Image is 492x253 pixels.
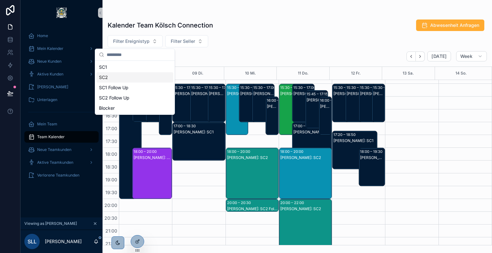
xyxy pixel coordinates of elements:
button: 12 Fr. [351,67,361,80]
div: [PERSON_NAME]: SC1 [191,91,219,96]
button: Select Button [165,35,208,47]
div: [PERSON_NAME]: SC2 [280,206,331,211]
a: Team Kalender [24,131,99,143]
button: Select Button [108,35,163,47]
div: 16:00 – 17:30 [320,97,344,104]
div: 18:00 – 20:00 [134,148,158,155]
div: 15:30 – 17:00 [191,84,215,91]
div: 15:45 – 17:15[PERSON_NAME]: SC1 [306,91,327,128]
div: 15:30 – 17:00[PERSON_NAME]: SC1 [372,84,385,122]
div: 15:30 – 17:00[PERSON_NAME]: SC1 [173,84,202,122]
span: 19:30 [104,190,119,195]
a: Home [24,30,99,42]
div: [PERSON_NAME]: SC1 [360,155,385,160]
button: 11 Do. [298,67,308,80]
span: Mein Kalender [37,46,63,51]
span: Home [37,33,48,38]
button: Back [406,51,416,61]
div: scrollable content [20,26,102,189]
div: [PERSON_NAME]: SC1 [320,104,331,109]
span: 18:00 [104,151,119,157]
div: [PERSON_NAME]: SC1 [333,91,354,96]
span: Filter Ereignistyp [113,38,150,44]
a: Verlorene Teamkunden [24,170,99,181]
a: Neue Kunden [24,56,99,67]
div: [PERSON_NAME]: SC1 [333,138,376,143]
div: 15:30 – 17:00 [253,84,277,91]
div: 15:30 – 17:30[PERSON_NAME]: SC2 [279,84,301,135]
div: [PERSON_NAME]: SC1 [253,91,274,96]
div: 16:00 – 17:30[PERSON_NAME]: SC1 [159,97,172,135]
div: [PERSON_NAME]: SC1 [267,104,278,109]
div: 10 Mi. [245,67,256,80]
span: 16:30 [104,113,119,118]
span: 19:00 [104,177,119,182]
div: 15:30 – 17:00 [209,84,233,91]
div: 16:00 – 17:30 [267,97,291,104]
div: [PERSON_NAME]: SC2 Follow Up [227,206,278,211]
span: 17:00 [104,126,119,131]
a: Neue Teamkunden [24,144,99,155]
div: [PERSON_NAME]: SC1 [293,91,314,96]
button: 13 Sa. [403,67,414,80]
div: 18:00 – 19:30[PERSON_NAME]: SC1 [359,148,385,186]
button: Next [416,51,425,61]
span: Viewing as [PERSON_NAME] [24,221,77,226]
button: [DATE] [427,51,451,61]
div: 15:30 – 17:00 [373,84,397,91]
div: 15:30 – 17:00[PERSON_NAME]: SC1 [359,84,381,122]
div: 15:30 – 17:00 [347,84,370,91]
span: [DATE] [431,53,447,59]
div: 15:30 – 17:00 [293,84,317,91]
span: Filter Seller [171,38,195,44]
div: Blocker [96,103,173,113]
a: Aktive Teamkunden [24,157,99,168]
div: [PERSON_NAME]: SC1 [209,91,225,96]
div: [PERSON_NAME]: SC1 [174,91,202,96]
div: SC2 Follow Up [96,93,173,103]
span: Mein Team [37,122,57,127]
span: 20:00 [103,202,119,208]
div: 18:00 – 20:00[PERSON_NAME]: SC2 [279,148,332,199]
div: 17:20 – 18:50[PERSON_NAME]: SC1 [332,131,377,169]
div: [PERSON_NAME]: SC2 [134,155,171,160]
span: 21:30 [104,241,119,246]
span: Abwesenheit Anfragen [430,22,479,28]
div: [PERSON_NAME]: SC1 [293,130,331,135]
span: [PERSON_NAME] [37,84,68,90]
div: [PERSON_NAME]: SC2 [227,91,248,96]
div: 20:00 – 22:00 [280,200,306,206]
div: 15:30 – 17:00[PERSON_NAME]: SC1 [239,84,261,122]
div: 15:30 – 17:00 [174,84,197,91]
span: Week [460,53,472,59]
span: Verlorene Teamkunden [37,173,79,178]
button: 14 So. [455,67,467,80]
h1: Kalender Team Kölsch Connection [108,21,213,30]
div: SC1 Follow Up [96,83,173,93]
span: Neue Kunden [37,59,61,64]
a: Unterlagen [24,94,99,106]
div: SC2 [96,72,173,83]
span: 20:30 [103,215,119,221]
div: 15:30 – 17:00 [333,84,357,91]
button: Abwesenheit Anfragen [416,20,484,31]
span: Team Kalender [37,134,65,139]
div: 18:00 – 20:00[PERSON_NAME]: SC2 [133,148,172,199]
div: 17:00 – 18:30 [174,123,197,129]
button: 09 Di. [192,67,203,80]
div: 15:30 – 17:00[PERSON_NAME]: SC1 [252,84,274,122]
span: Unterlagen [37,97,57,102]
div: 18:00 – 20:00[PERSON_NAME]: SC2 [226,148,278,199]
div: 15:45 – 17:15 [307,91,330,97]
div: [PERSON_NAME]: SC2 [280,91,301,96]
div: [PERSON_NAME]: SC1 [307,98,327,103]
div: 15:30 – 17:00[PERSON_NAME]: SC1 [346,84,367,122]
div: 18:00 – 20:00 [280,148,305,155]
button: Week [456,51,487,61]
div: 15:30 – 17:30 [227,84,251,91]
div: [PERSON_NAME]: SC1 [174,130,225,135]
div: 17:00 – 18:30[PERSON_NAME]: SC1 [292,123,332,160]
